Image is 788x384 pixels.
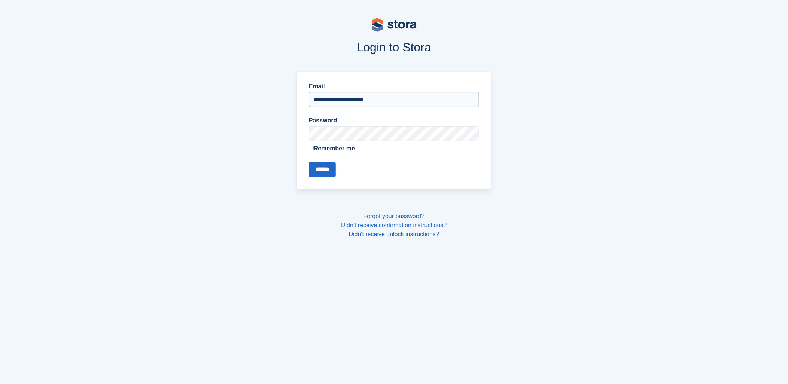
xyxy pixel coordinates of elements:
img: stora-logo-53a41332b3708ae10de48c4981b4e9114cc0af31d8433b30ea865607fb682f29.svg [372,18,417,32]
label: Remember me [309,144,479,153]
label: Password [309,116,479,125]
a: Forgot your password? [364,213,425,219]
h1: Login to Stora [154,40,634,54]
a: Didn't receive confirmation instructions? [341,222,447,228]
a: Didn't receive unlock instructions? [349,231,439,237]
input: Remember me [309,146,314,150]
label: Email [309,82,479,91]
